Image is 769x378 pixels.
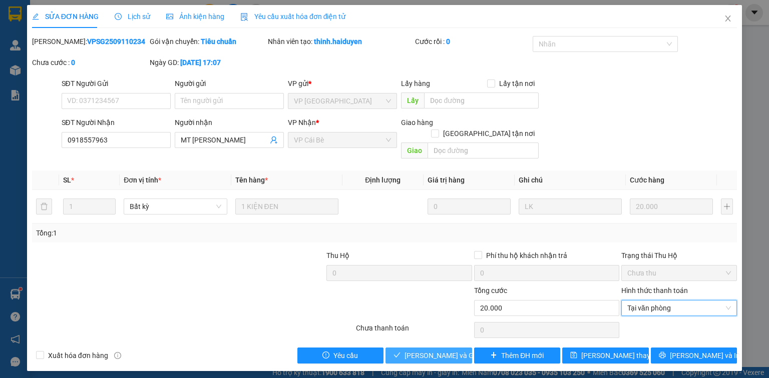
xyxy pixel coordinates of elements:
span: [PERSON_NAME] và In [670,350,740,361]
span: SỬA ĐƠN HÀNG [32,12,99,20]
span: Lấy tận nơi [495,78,539,89]
span: check [394,351,401,359]
div: Người gửi [175,78,284,89]
b: 0 [446,37,450,45]
div: SĐT Người Gửi [62,78,171,89]
button: save[PERSON_NAME] thay đổi [562,347,649,363]
span: printer [659,351,666,359]
span: Cước hàng [630,176,664,184]
input: 0 [428,198,511,214]
div: Gói vận chuyển: [150,36,265,47]
button: check[PERSON_NAME] và Giao hàng [386,347,472,363]
span: plus [490,351,497,359]
div: Người nhận [175,117,284,128]
span: Chưa thu [627,265,731,280]
div: Trạng thái Thu Hộ [621,250,737,261]
span: Lấy [401,92,424,108]
span: Thêm ĐH mới [501,350,544,361]
span: close [724,14,732,22]
button: Close [714,5,742,33]
b: VPSG2509110234 [87,37,145,45]
label: Hình thức thanh toán [621,286,688,294]
div: VP gửi [288,78,397,89]
span: info-circle [114,352,121,359]
input: VD: Bàn, Ghế [235,198,338,214]
div: Cước rồi : [415,36,531,47]
span: Thu Hộ [326,251,349,259]
th: Ghi chú [515,170,626,190]
div: Chưa cước : [32,57,148,68]
span: Tổng cước [474,286,507,294]
span: SL [63,176,71,184]
button: exclamation-circleYêu cầu [297,347,384,363]
div: SĐT Người Nhận [62,117,171,128]
span: Tại văn phòng [627,300,731,315]
b: [DATE] 17:07 [180,58,221,66]
span: exclamation-circle [322,351,329,359]
input: Ghi Chú [519,198,622,214]
span: save [570,351,577,359]
span: VP Nhận [288,118,316,126]
div: Ngày GD: [150,57,265,68]
span: VP Cái Bè [294,132,391,147]
button: plusThêm ĐH mới [474,347,561,363]
span: Yêu cầu [333,350,358,361]
input: 0 [630,198,713,214]
span: Ảnh kiện hàng [166,12,224,20]
b: Tiêu chuẩn [201,37,236,45]
span: Giá trị hàng [428,176,465,184]
div: Chưa thanh toán [355,322,473,340]
span: Lấy hàng [401,79,430,87]
span: [PERSON_NAME] thay đổi [581,350,661,361]
input: Dọc đường [424,92,539,108]
span: [GEOGRAPHIC_DATA] tận nơi [439,128,539,139]
span: VP Sài Gòn [294,93,391,108]
span: Định lượng [365,176,401,184]
button: printer[PERSON_NAME] và In [651,347,737,363]
span: Bất kỳ [130,199,221,214]
img: icon [240,13,248,21]
span: Đơn vị tính [124,176,161,184]
span: Lịch sử [115,12,150,20]
span: Giao hàng [401,118,433,126]
button: plus [721,198,733,214]
span: Xuất hóa đơn hàng [44,350,112,361]
span: Phí thu hộ khách nhận trả [482,250,571,261]
span: [PERSON_NAME] và Giao hàng [405,350,501,361]
div: Tổng: 1 [36,227,297,238]
span: Giao [401,142,428,158]
b: thinh.haiduyen [314,37,362,45]
b: 0 [71,58,75,66]
input: Dọc đường [428,142,539,158]
span: user-add [270,136,278,144]
span: Tên hàng [235,176,268,184]
button: delete [36,198,52,214]
div: [PERSON_NAME]: [32,36,148,47]
span: picture [166,13,173,20]
div: Nhân viên tạo: [268,36,413,47]
span: edit [32,13,39,20]
span: Yêu cầu xuất hóa đơn điện tử [240,12,346,20]
span: clock-circle [115,13,122,20]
